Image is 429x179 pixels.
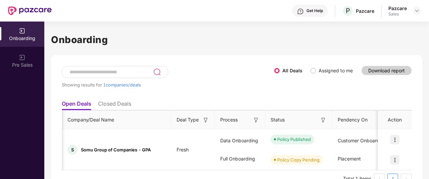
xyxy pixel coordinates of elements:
[67,145,78,155] div: S
[19,28,26,34] img: svg+xml;base64,PHN2ZyB3aWR0aD0iMjAiIGhlaWdodD0iMjAiIHZpZXdCb3g9IjAgMCAyMCAyMCIgZmlsbD0ibm9uZSIgeG...
[297,8,304,15] img: svg+xml;base64,PHN2ZyBpZD0iSGVscC0zMngzMiIgeG1sbnM9Imh0dHA6Ly93d3cudzMub3JnLzIwMDAvc3ZnIiB3aWR0aD...
[177,116,199,123] span: Deal Type
[390,135,399,144] img: icon
[338,116,368,123] span: Pendency On
[338,156,361,162] span: Placement
[388,5,407,11] div: Pazcare
[271,116,285,123] span: Status
[8,6,52,15] img: New Pazcare Logo
[346,7,350,15] span: P
[414,8,420,13] img: svg+xml;base64,PHN2ZyBpZD0iRHJvcGRvd24tMzJ4MzIiIHhtbG5zPSJodHRwOi8vd3d3LnczLm9yZy8yMDAwL3N2ZyIgd2...
[81,147,151,152] span: Somu Group of Companies - GPA
[338,138,386,143] span: Customer Onboarding
[282,68,302,73] label: All Deals
[277,156,320,163] div: Policy Copy Pending
[98,100,131,110] li: Closed Deals
[306,8,323,13] div: Get Help
[62,82,274,87] div: Showing results for
[153,68,161,76] img: svg+xml;base64,PHN2ZyB3aWR0aD0iMjQiIGhlaWdodD0iMjUiIHZpZXdCb3g9IjAgMCAyNCAyNSIgZmlsbD0ibm9uZSIgeG...
[388,11,407,17] div: Sales
[103,82,141,87] span: 1 companies/deals
[215,150,265,168] div: Full Onboarding
[62,100,91,110] li: Open Deals
[171,147,194,152] span: Fresh
[319,68,353,73] label: Assigned to me
[277,136,311,143] div: Policy Published
[51,32,422,47] h1: Onboarding
[19,54,26,61] img: svg+xml;base64,PHN2ZyB3aWR0aD0iMjAiIGhlaWdodD0iMjAiIHZpZXdCb3g9IjAgMCAyMCAyMCIgZmlsbD0ibm9uZSIgeG...
[253,117,259,123] img: svg+xml;base64,PHN2ZyB3aWR0aD0iMTYiIGhlaWdodD0iMTYiIHZpZXdCb3g9IjAgMCAxNiAxNiIgZmlsbD0ibm9uZSIgeG...
[356,8,374,14] div: Pazcare
[362,66,412,75] button: Download report
[62,111,171,129] th: Company/Deal Name
[320,117,327,123] img: svg+xml;base64,PHN2ZyB3aWR0aD0iMTYiIGhlaWdodD0iMTYiIHZpZXdCb3g9IjAgMCAxNiAxNiIgZmlsbD0ibm9uZSIgeG...
[215,132,265,150] div: Data Onboarding
[220,116,238,123] span: Process
[202,117,209,123] img: svg+xml;base64,PHN2ZyB3aWR0aD0iMTYiIGhlaWdodD0iMTYiIHZpZXdCb3g9IjAgMCAxNiAxNiIgZmlsbD0ibm9uZSIgeG...
[378,111,412,129] th: Action
[390,155,399,165] img: icon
